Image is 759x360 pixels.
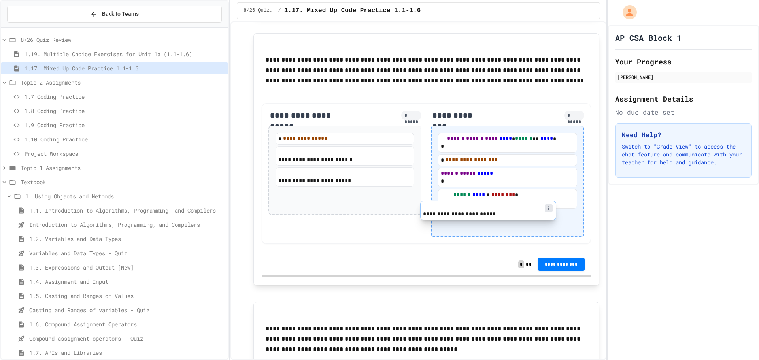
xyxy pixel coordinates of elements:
span: 1.10 Coding Practice [25,135,225,143]
span: 1.5. Casting and Ranges of Values [29,292,225,300]
span: 1.8 Coding Practice [25,107,225,115]
h2: Assignment Details [615,93,752,104]
span: Topic 2 Assignments [21,78,225,87]
span: 1.9 Coding Practice [25,121,225,129]
span: Compound assignment operators - Quiz [29,334,225,343]
span: 1.1. Introduction to Algorithms, Programming, and Compilers [29,206,225,215]
span: Casting and Ranges of variables - Quiz [29,306,225,314]
span: 1.3. Expressions and Output [New] [29,263,225,271]
p: Switch to "Grade View" to access the chat feature and communicate with your teacher for help and ... [622,143,745,166]
span: 1. Using Objects and Methods [25,192,225,200]
h1: AP CSA Block 1 [615,32,682,43]
span: 1.4. Assignment and Input [29,277,225,286]
span: 8/26 Quiz Review [244,8,275,14]
div: My Account [614,3,639,21]
span: Back to Teams [102,10,139,18]
span: Project Workspace [25,149,225,158]
span: Variables and Data Types - Quiz [29,249,225,257]
span: 1.7 Coding Practice [25,92,225,101]
h3: Need Help? [622,130,745,139]
span: Topic 1 Assignments [21,164,225,172]
span: 1.17. Mixed Up Code Practice 1.1-1.6 [25,64,225,72]
span: 1.7. APIs and Libraries [29,349,225,357]
button: Back to Teams [7,6,222,23]
span: 1.19. Multiple Choice Exercises for Unit 1a (1.1-1.6) [25,50,225,58]
h2: Your Progress [615,56,752,67]
span: 1.17. Mixed Up Code Practice 1.1-1.6 [284,6,421,15]
span: 1.6. Compound Assignment Operators [29,320,225,328]
div: [PERSON_NAME] [617,74,750,81]
span: / [278,8,281,14]
div: No due date set [615,107,752,117]
span: 8/26 Quiz Review [21,36,225,44]
span: Textbook [21,178,225,186]
span: 1.2. Variables and Data Types [29,235,225,243]
span: Introduction to Algorithms, Programming, and Compilers [29,221,225,229]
